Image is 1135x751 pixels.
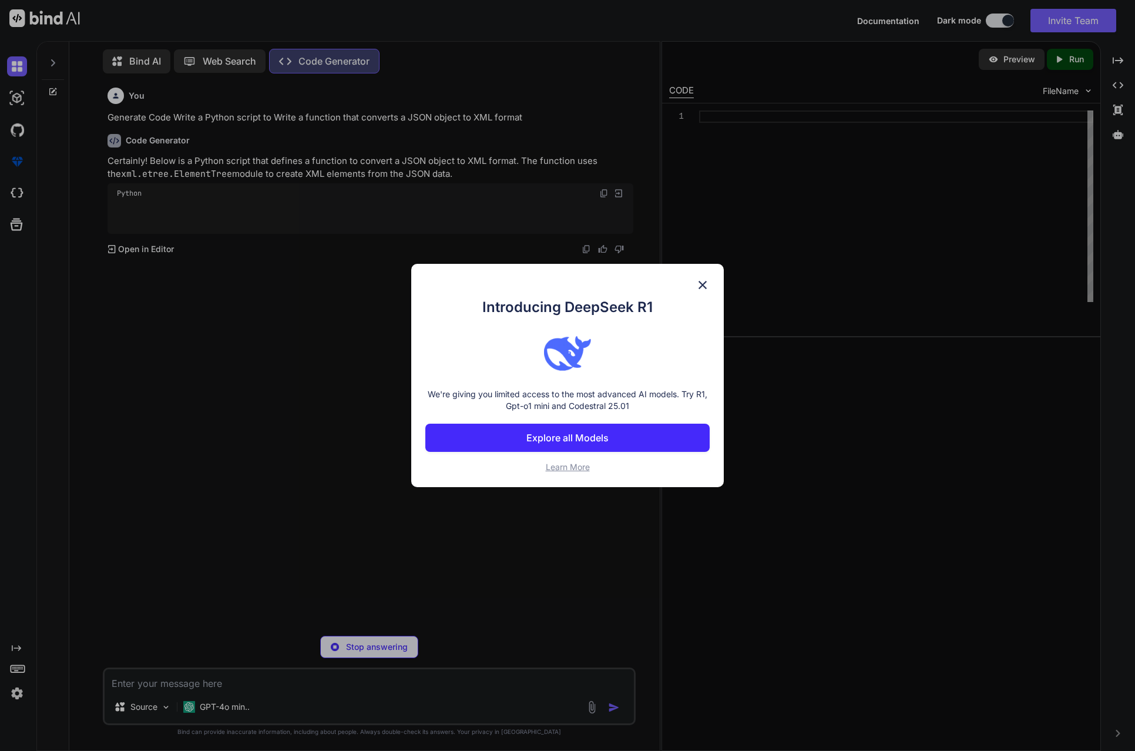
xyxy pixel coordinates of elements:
img: close [696,278,710,292]
p: We're giving you limited access to the most advanced AI models. Try R1, Gpt-o1 mini and Codestral... [425,388,709,412]
button: Explore all Models [425,424,709,452]
p: Explore all Models [526,431,609,445]
h1: Introducing DeepSeek R1 [425,297,709,318]
span: Learn More [546,462,590,472]
img: bind logo [544,330,591,377]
